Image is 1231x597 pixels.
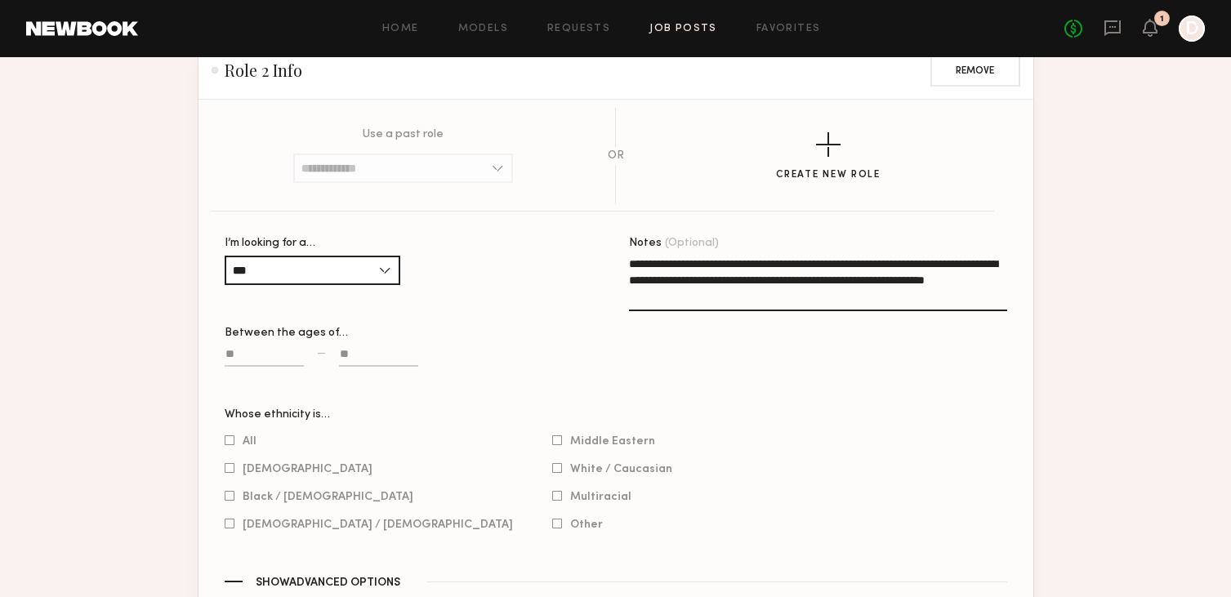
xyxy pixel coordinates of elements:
span: Multiracial [570,492,631,501]
div: I’m looking for a… [225,238,400,249]
span: Middle Eastern [570,437,655,445]
span: Show Advanced Options [256,577,400,589]
button: Create New Role [776,132,881,180]
h2: Role 2 Info [212,60,302,80]
div: Whose ethnicity is… [225,409,1007,421]
div: OR [608,150,624,162]
p: Use a past role [363,129,444,140]
span: White / Caucasian [570,465,672,473]
span: Other [570,520,603,528]
span: [DEMOGRAPHIC_DATA] / [DEMOGRAPHIC_DATA] [243,520,513,528]
span: All [243,437,256,445]
div: — [317,348,326,359]
a: Favorites [756,24,821,34]
div: 1 [1160,15,1164,24]
button: ShowAdvanced Options [225,574,1007,589]
button: Remove [930,54,1020,87]
a: Home [382,24,419,34]
span: [DEMOGRAPHIC_DATA] [243,465,372,473]
a: Models [458,24,508,34]
div: Notes [629,238,1007,249]
div: Between the ages of… [225,327,603,339]
span: (Optional) [665,238,719,249]
textarea: Notes(Optional) [629,256,1007,311]
a: D [1179,16,1205,42]
div: Create New Role [776,170,881,180]
a: Job Posts [649,24,717,34]
span: Black / [DEMOGRAPHIC_DATA] [243,492,413,501]
a: Requests [547,24,610,34]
